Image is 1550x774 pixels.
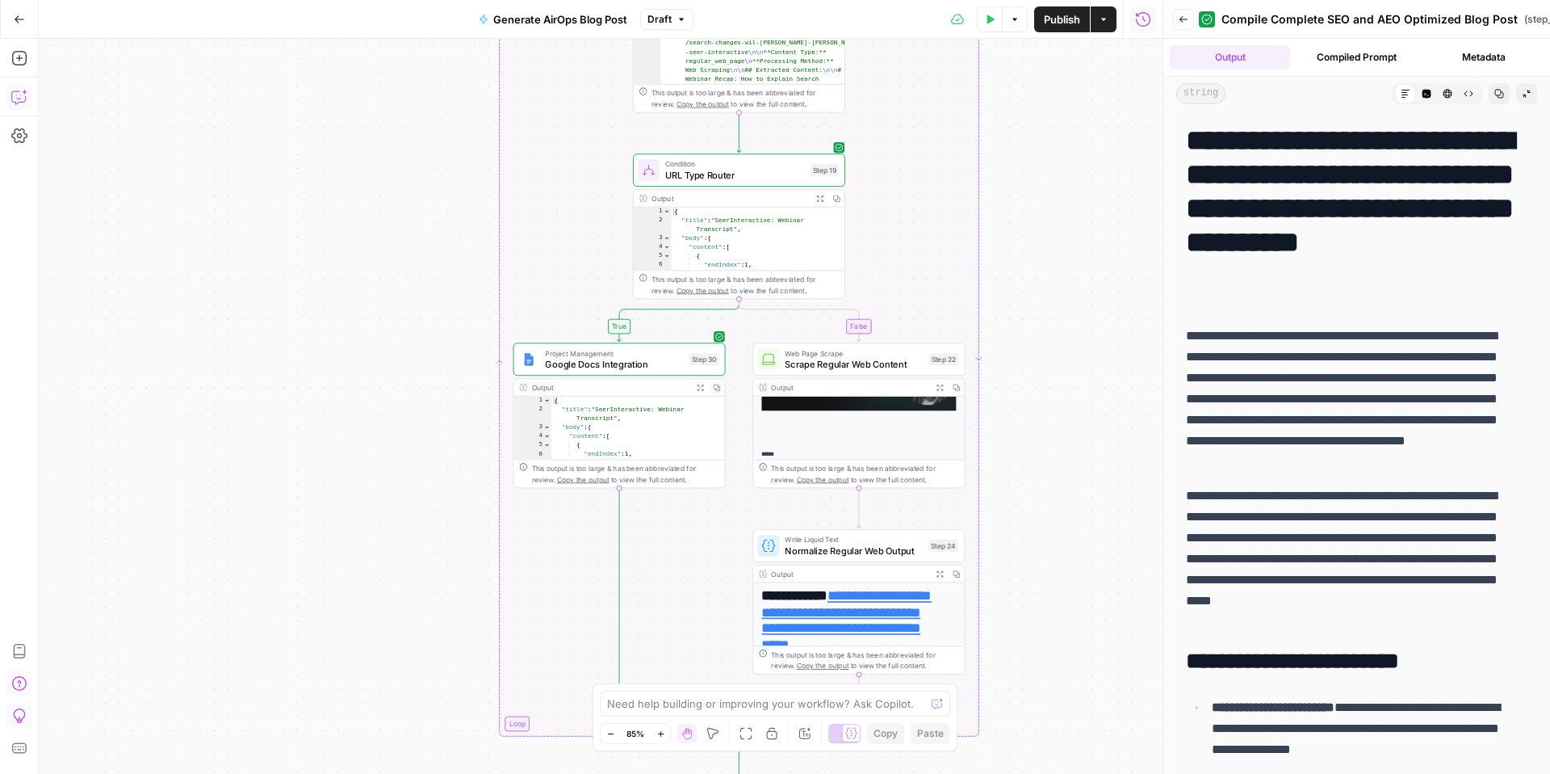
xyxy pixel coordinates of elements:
[665,168,805,182] span: URL Type Router
[513,432,551,441] div: 4
[513,397,551,406] div: 1
[647,12,672,27] span: Draft
[543,423,551,432] span: Toggle code folding, rows 3 through 2456
[634,207,672,216] div: 1
[634,217,672,234] div: 2
[1034,6,1090,32] button: Publish
[785,544,922,557] span: Normalize Regular Web Output
[797,662,848,670] span: Copy the output
[677,99,728,107] span: Copy the output
[634,243,672,252] div: 4
[651,87,839,109] div: This output is too large & has been abbreviated for review. to view the full content.
[543,397,551,406] span: Toggle code folding, rows 1 through 2457
[739,299,861,342] g: Edge from step_19 to step_22
[785,534,922,545] span: Write Liquid Text
[911,723,950,744] button: Paste
[867,723,904,744] button: Copy
[493,11,627,27] span: Generate AirOps Blog Post
[873,726,898,741] span: Copy
[618,299,739,342] g: Edge from step_19 to step_30
[1170,45,1290,69] button: Output
[663,207,670,216] span: Toggle code folding, rows 1 through 2457
[513,406,551,423] div: 2
[928,353,958,365] div: Step 22
[543,432,551,441] span: Toggle code folding, rows 4 through 2455
[532,463,719,485] div: This output is too large & has been abbreviated for review. to view the full content.
[663,234,670,243] span: Toggle code folding, rows 3 through 2456
[689,353,719,365] div: Step 30
[928,540,959,552] div: Step 24
[1423,45,1544,69] button: Metadata
[917,726,944,741] span: Paste
[626,727,644,740] span: 85%
[634,252,672,261] div: 5
[543,441,551,450] span: Toggle code folding, rows 5 through 14
[619,488,739,706] g: Edge from step_30 to step_19-conditional-end
[1044,11,1080,27] span: Publish
[677,286,728,294] span: Copy the output
[771,463,958,485] div: This output is too large & has been abbreviated for review. to view the full content.
[469,6,637,32] button: Generate AirOps Blog Post
[513,441,551,450] div: 5
[1176,83,1225,104] span: string
[634,234,672,243] div: 3
[771,650,958,671] div: This output is too large & has been abbreviated for review. to view the full content.
[785,357,923,371] span: Scrape Regular Web Content
[771,568,927,579] div: Output
[663,252,670,261] span: Toggle code folding, rows 5 through 14
[663,243,670,252] span: Toggle code folding, rows 4 through 2455
[785,347,923,359] span: Web Page Scrape
[737,112,741,152] g: Edge from step_2 to step_19
[1221,11,1518,27] span: Compile Complete SEO and AEO Optimized Blog Post
[797,475,848,483] span: Copy the output
[640,9,693,30] button: Draft
[752,343,965,488] div: Web Page ScrapeScrape Regular Web ContentStep 22Output*****This output is too large & has been ab...
[522,352,536,366] img: Instagram%20post%20-%201%201.png
[557,475,609,483] span: Copy the output
[1297,45,1417,69] button: Compiled Prompt
[545,347,683,359] span: Project Management
[513,423,551,432] div: 3
[811,164,840,176] div: Step 19
[545,357,683,371] span: Google Docs Integration
[513,343,726,488] div: Project ManagementGoogle Docs IntegrationStep 30Output{ "title":"SeerInteractive: Webinar Transcr...
[633,154,845,299] div: ConditionURL Type RouterStep 19Output{ "title":"SeerInteractive: Webinar Transcript", "body":{ "c...
[532,382,688,393] div: Output
[651,274,839,296] div: This output is too large & has been abbreviated for review. to view the full content.
[857,488,861,528] g: Edge from step_22 to step_24
[665,158,805,170] span: Condition
[513,450,551,459] div: 6
[771,382,927,393] div: Output
[651,193,807,204] div: Output
[634,261,672,270] div: 6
